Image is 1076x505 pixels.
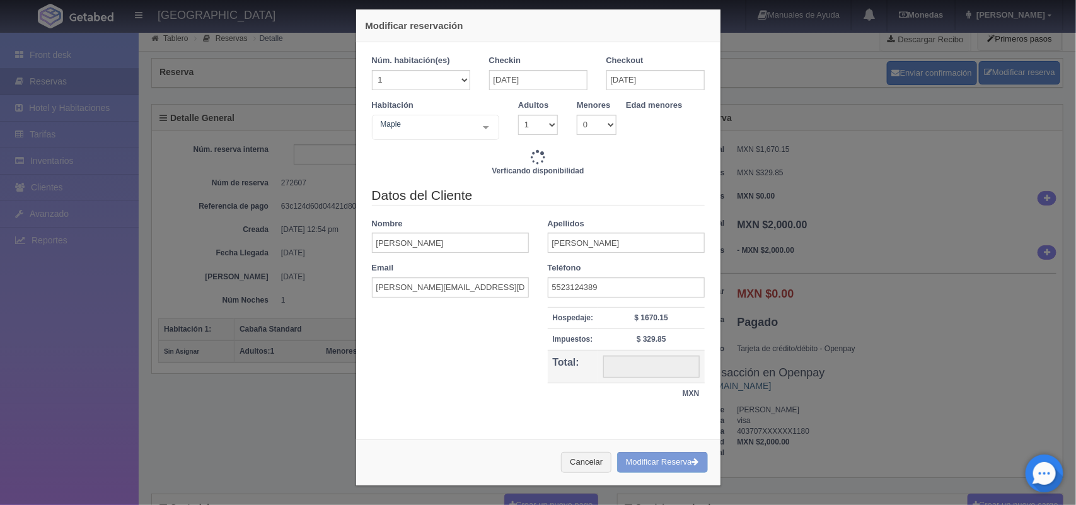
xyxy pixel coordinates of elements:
[548,307,599,328] th: Hospedaje:
[606,70,705,90] input: DD-MM-AAAA
[548,351,599,383] th: Total:
[492,166,584,175] b: Verficando disponibilidad
[378,118,474,131] span: Maple
[518,100,548,112] label: Adultos
[372,55,450,67] label: Núm. habitación(es)
[635,313,668,322] strong: $ 1670.15
[606,55,644,67] label: Checkout
[489,55,521,67] label: Checkin
[626,100,683,112] label: Edad menores
[372,100,414,112] label: Habitación
[372,218,403,230] label: Nombre
[548,218,585,230] label: Apellidos
[561,452,611,473] button: Cancelar
[372,186,705,206] legend: Datos del Cliente
[372,262,394,274] label: Email
[489,70,587,90] input: DD-MM-AAAA
[577,100,610,112] label: Menores
[366,19,711,32] h4: Modificar reservación
[548,329,599,351] th: Impuestos:
[378,118,385,138] input: Seleccionar hab.
[637,335,666,344] strong: $ 329.85
[683,389,700,398] strong: MXN
[548,262,581,274] label: Teléfono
